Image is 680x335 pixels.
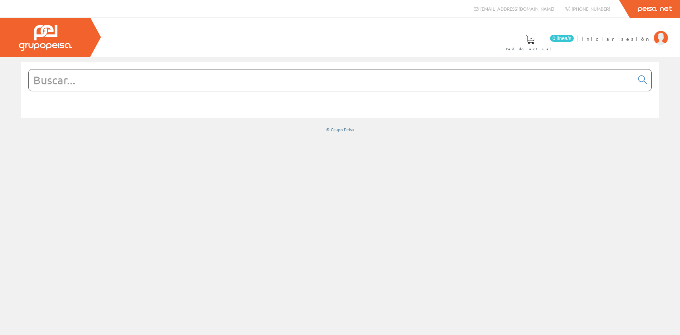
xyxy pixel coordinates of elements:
span: Iniciar sesión [582,35,650,42]
input: Buscar... [29,69,634,91]
div: © Grupo Peisa [21,127,659,133]
a: Iniciar sesión [582,29,668,36]
img: Grupo Peisa [19,25,72,51]
span: Pedido actual [506,45,554,52]
span: [PHONE_NUMBER] [572,6,610,12]
span: [EMAIL_ADDRESS][DOMAIN_NAME] [480,6,554,12]
span: 0 línea/s [550,35,574,42]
